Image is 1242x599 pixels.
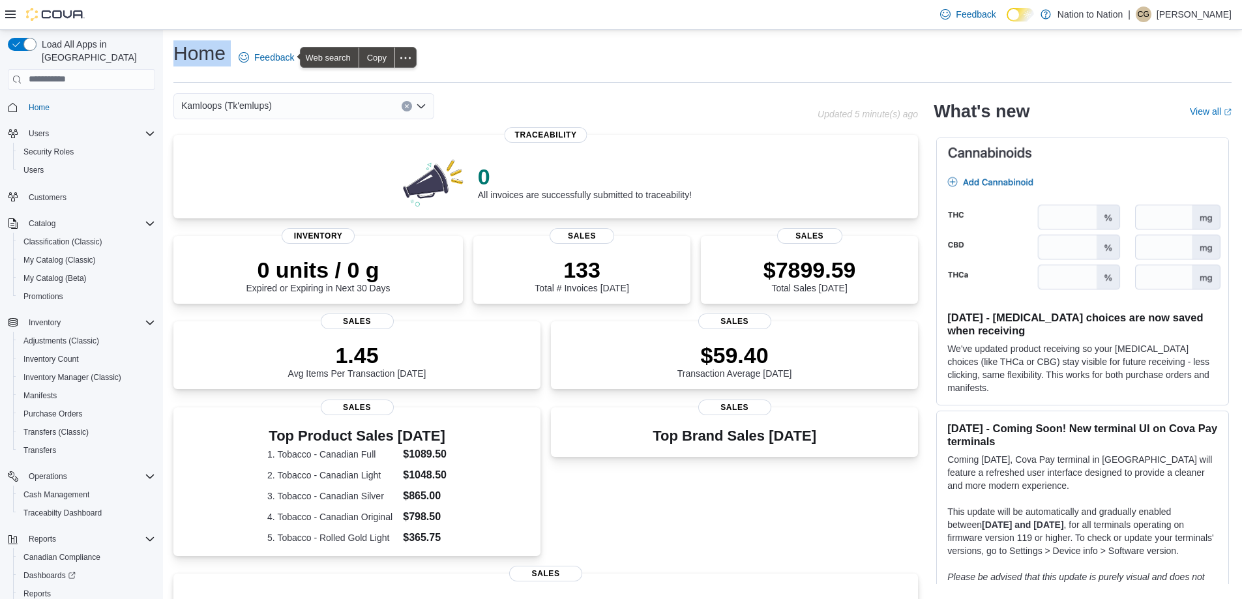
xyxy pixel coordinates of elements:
[282,228,355,244] span: Inventory
[246,257,391,293] div: Expired or Expiring in Next 30 Days
[403,530,447,546] dd: $365.75
[23,570,76,581] span: Dashboards
[23,354,79,364] span: Inventory Count
[18,424,94,440] a: Transfers (Classic)
[29,534,56,544] span: Reports
[13,251,160,269] button: My Catalog (Classic)
[23,216,155,231] span: Catalog
[935,1,1001,27] a: Feedback
[505,127,587,143] span: Traceability
[267,469,398,482] dt: 2. Tobacco - Canadian Light
[23,489,89,500] span: Cash Management
[23,291,63,302] span: Promotions
[13,233,160,251] button: Classification (Classic)
[23,409,83,419] span: Purchase Orders
[13,368,160,387] button: Inventory Manager (Classic)
[402,101,412,111] button: Clear input
[403,467,447,483] dd: $1048.50
[18,162,155,178] span: Users
[13,161,160,179] button: Users
[18,406,88,422] a: Purchase Orders
[23,99,155,115] span: Home
[267,531,398,544] dt: 5. Tobacco - Rolled Gold Light
[23,508,102,518] span: Traceabilty Dashboard
[947,311,1218,337] h3: [DATE] - [MEDICAL_DATA] choices are now saved when receiving
[1190,106,1232,117] a: View allExternal link
[18,549,106,565] a: Canadian Compliance
[173,40,226,66] h1: Home
[18,252,155,268] span: My Catalog (Classic)
[1138,7,1149,22] span: CG
[23,427,89,437] span: Transfers (Classic)
[23,273,87,284] span: My Catalog (Beta)
[23,216,61,231] button: Catalog
[3,214,160,233] button: Catalog
[23,315,155,330] span: Inventory
[288,342,426,368] p: 1.45
[18,333,155,349] span: Adjustments (Classic)
[416,101,426,111] button: Open list of options
[535,257,628,283] p: 133
[29,471,67,482] span: Operations
[13,441,160,460] button: Transfers
[18,144,79,160] a: Security Roles
[13,486,160,504] button: Cash Management
[947,453,1218,492] p: Coming [DATE], Cova Pay terminal in [GEOGRAPHIC_DATA] will feature a refreshed user interface des...
[698,400,771,415] span: Sales
[18,505,107,521] a: Traceabilty Dashboard
[18,144,155,160] span: Security Roles
[23,126,155,141] span: Users
[18,388,155,403] span: Manifests
[934,101,1029,122] h2: What's new
[18,487,95,503] a: Cash Management
[18,370,126,385] a: Inventory Manager (Classic)
[23,126,54,141] button: Users
[23,372,121,383] span: Inventory Manager (Classic)
[23,165,44,175] span: Users
[267,448,398,461] dt: 1. Tobacco - Canadian Full
[18,424,155,440] span: Transfers (Classic)
[3,530,160,548] button: Reports
[653,428,816,444] h3: Top Brand Sales [DATE]
[23,531,61,547] button: Reports
[18,370,155,385] span: Inventory Manager (Classic)
[23,469,72,484] button: Operations
[18,487,155,503] span: Cash Management
[18,388,62,403] a: Manifests
[956,8,996,21] span: Feedback
[1136,7,1151,22] div: Cam Gottfriedson
[181,98,272,113] span: Kamloops (Tk'emlups)
[550,228,615,244] span: Sales
[777,228,842,244] span: Sales
[18,252,101,268] a: My Catalog (Classic)
[18,351,155,367] span: Inventory Count
[13,287,160,306] button: Promotions
[18,568,81,583] a: Dashboards
[18,270,155,286] span: My Catalog (Beta)
[13,143,160,161] button: Security Roles
[288,342,426,379] div: Avg Items Per Transaction [DATE]
[18,549,155,565] span: Canadian Compliance
[267,428,447,444] h3: Top Product Sales [DATE]
[18,162,49,178] a: Users
[23,589,51,599] span: Reports
[18,443,155,458] span: Transfers
[509,566,582,581] span: Sales
[321,314,394,329] span: Sales
[18,289,68,304] a: Promotions
[403,509,447,525] dd: $798.50
[29,192,67,203] span: Customers
[1007,8,1034,22] input: Dark Mode
[18,333,104,349] a: Adjustments (Classic)
[947,572,1205,595] em: Please be advised that this update is purely visual and does not impact payment functionality.
[13,504,160,522] button: Traceabilty Dashboard
[677,342,792,379] div: Transaction Average [DATE]
[23,100,55,115] a: Home
[23,147,74,157] span: Security Roles
[23,188,155,205] span: Customers
[23,255,96,265] span: My Catalog (Classic)
[18,351,84,367] a: Inventory Count
[403,446,447,462] dd: $1089.50
[818,109,918,119] p: Updated 5 minute(s) ago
